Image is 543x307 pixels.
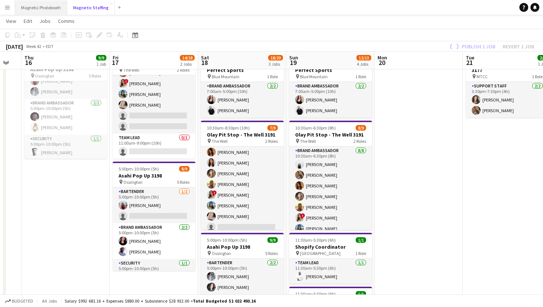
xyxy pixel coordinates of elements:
[113,49,195,159] app-job-card: 11:00am-9:00pm (10h)6/9Olay Pit Stop - The Well 3191 The Well2 Roles[PERSON_NAME][PERSON_NAME][PE...
[356,237,366,243] span: 1/1
[65,298,256,304] div: Salary $992 681.16 + Expenses $880.00 + Subsistence $28 932.00 =
[179,166,189,172] span: 8/9
[466,54,474,61] span: Tue
[295,237,336,243] span: 11:30am-5:30pm (6h)
[24,54,34,61] span: Thu
[200,58,209,67] span: 18
[55,16,78,26] a: Comms
[356,55,371,61] span: 12/13
[300,138,316,144] span: The Well
[6,18,16,24] span: View
[289,131,372,138] h3: Olay Pit Stop - The Well 3191
[96,55,106,61] span: 9/9
[4,297,34,305] button: Budgeted
[113,134,195,159] app-card-role: Team Lead0/111:00am-9:00pm (10h)
[113,223,195,259] app-card-role: Brand Ambassador2/25:00pm-10:00pm (5h)[PERSON_NAME][PERSON_NAME]
[23,58,34,67] span: 16
[289,49,372,118] app-job-card: 7:00am-5:00pm (10h)2/2Spartan Blue Mountain - Perfect Sports Blue Mountain1 RoleBrand Ambassador2...
[201,131,284,138] h3: Olay Pit Stop - The Well 3191
[201,244,284,250] h3: Asahi Pop Up 3198
[24,44,43,49] span: Week 42
[201,54,209,61] span: Sat
[269,61,283,67] div: 3 Jobs
[268,55,283,61] span: 18/20
[3,16,19,26] a: View
[532,74,543,79] span: 1 Role
[207,125,250,131] span: 10:30am-8:30pm (10h)
[12,299,33,304] span: Budgeted
[113,172,195,179] h3: Asahi Pop Up 3198
[288,58,298,67] span: 19
[6,43,23,50] div: [DATE]
[46,44,54,49] div: EDT
[289,54,298,61] span: Sun
[212,138,228,144] span: The Well
[355,74,366,79] span: 1 Role
[41,298,58,304] span: All jobs
[212,190,217,195] span: !
[123,179,143,185] span: Ossington
[295,125,336,131] span: 10:30am-6:30pm (8h)
[265,138,278,144] span: 2 Roles
[113,187,195,223] app-card-role: Bartender1/25:00pm-10:00pm (5h)[PERSON_NAME]
[177,67,189,73] span: 2 Roles
[378,54,387,61] span: Mon
[124,79,129,83] span: !
[37,16,54,26] a: Jobs
[58,18,75,24] span: Comms
[289,244,372,250] h3: Shopify Coordinator
[354,138,366,144] span: 2 Roles
[289,259,372,284] app-card-role: Team Lead1/111:30am-5:30pm (6h)[PERSON_NAME]
[289,121,372,230] app-job-card: 10:30am-6:30pm (8h)8/9Olay Pit Stop - The Well 3191 The Well2 RolesBrand Ambassador8/810:30am-6:3...
[295,291,336,297] span: 11:30am-5:30pm (6h)
[301,213,305,218] span: !
[212,251,231,256] span: Ossington
[67,0,115,15] button: Magnetic Staffing
[180,55,195,61] span: 14/18
[24,18,32,24] span: Edit
[300,251,341,256] span: [GEOGRAPHIC_DATA]
[376,58,387,67] span: 20
[201,259,284,294] app-card-role: Bartender2/25:00pm-10:00pm (5h)[PERSON_NAME][PERSON_NAME]
[21,16,35,26] a: Edit
[123,67,139,73] span: The Well
[201,121,284,230] app-job-card: 10:30am-8:30pm (10h)7/9Olay Pit Stop - The Well 3191 The Well2 RolesBrand Ambassador2A7/810:30am-...
[15,0,67,15] button: Magnetic Photobooth
[356,125,366,131] span: 8/9
[356,291,366,297] span: 1/1
[113,34,195,134] app-card-role: [PERSON_NAME][PERSON_NAME][PERSON_NAME]![PERSON_NAME][PERSON_NAME][PERSON_NAME]
[24,49,107,159] app-job-card: Publishing5:00pm-10:00pm (5h)9/9Asahi Pop Up 3198 Ossington5 RolesBartender2/25:00pm-10:00pm (5h)...
[40,18,51,24] span: Jobs
[357,61,371,67] div: 4 Jobs
[180,61,194,67] div: 2 Jobs
[289,82,372,118] app-card-role: Brand Ambassador2/27:00am-5:00pm (10h)[PERSON_NAME][PERSON_NAME]
[112,58,119,67] span: 17
[265,251,278,256] span: 5 Roles
[212,74,239,79] span: Blue Mountain
[201,82,284,118] app-card-role: Brand Ambassador2/27:00am-5:00pm (10h)[PERSON_NAME][PERSON_NAME]
[201,134,284,234] app-card-role: Brand Ambassador2A7/810:30am-8:30pm (10h)[PERSON_NAME][PERSON_NAME][PERSON_NAME][PERSON_NAME]![PE...
[177,179,189,185] span: 5 Roles
[289,233,372,284] app-job-card: 11:30am-5:30pm (6h)1/1Shopify Coordinator [GEOGRAPHIC_DATA]1 RoleTeam Lead1/111:30am-5:30pm (6h)[...
[113,259,195,284] app-card-role: Security1/15:00pm-10:00pm (5h)
[207,237,247,243] span: 5:00pm-10:00pm (5h)
[119,166,159,172] span: 5:00pm-10:00pm (5h)
[267,237,278,243] span: 9/9
[300,74,328,79] span: Blue Mountain
[355,251,366,256] span: 1 Role
[289,146,372,246] app-card-role: Brand Ambassador8/810:30am-6:30pm (8h)[PERSON_NAME][PERSON_NAME][PERSON_NAME][PERSON_NAME][PERSON...
[465,58,474,67] span: 21
[193,298,256,304] span: Total Budgeted $1 022 493.16
[113,54,119,61] span: Fri
[113,162,195,271] app-job-card: 5:00pm-10:00pm (5h)8/9Asahi Pop Up 3198 Ossington5 RolesBartender1/25:00pm-10:00pm (5h)[PERSON_NA...
[201,49,284,118] app-job-card: 7:00am-5:00pm (10h)2/2Spartan Blue Mountain - Perfect Sports Blue Mountain1 RoleBrand Ambassador2...
[267,125,278,131] span: 7/9
[96,61,106,67] div: 1 Job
